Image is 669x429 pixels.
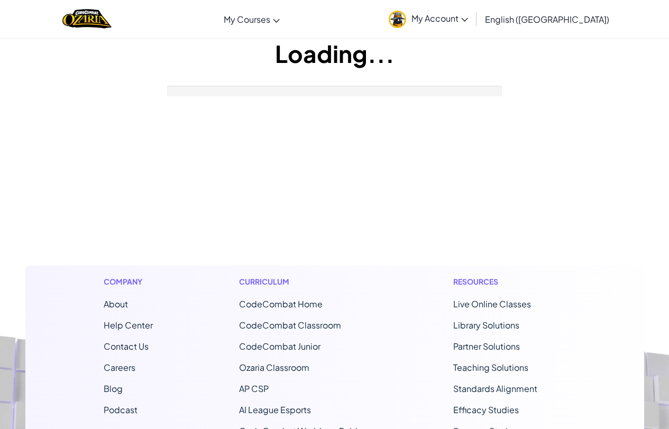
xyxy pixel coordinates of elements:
[62,8,112,30] img: Home
[104,298,128,309] a: About
[453,341,520,352] a: Partner Solutions
[480,5,615,33] a: English ([GEOGRAPHIC_DATA])
[224,14,270,25] span: My Courses
[485,14,609,25] span: English ([GEOGRAPHIC_DATA])
[239,341,320,352] a: CodeCombat Junior
[104,404,138,415] a: Podcast
[239,298,323,309] span: CodeCombat Home
[389,11,406,28] img: avatar
[239,404,311,415] a: AI League Esports
[239,320,341,331] a: CodeCombat Classroom
[104,320,153,331] a: Help Center
[453,320,519,331] a: Library Solutions
[104,276,153,287] h1: Company
[453,298,531,309] a: Live Online Classes
[453,383,537,394] a: Standards Alignment
[218,5,285,33] a: My Courses
[383,2,473,35] a: My Account
[453,276,566,287] h1: Resources
[453,404,519,415] a: Efficacy Studies
[104,383,123,394] a: Blog
[239,362,309,373] a: Ozaria Classroom
[62,8,112,30] a: Ozaria by CodeCombat logo
[104,341,149,352] span: Contact Us
[239,276,367,287] h1: Curriculum
[453,362,528,373] a: Teaching Solutions
[411,13,468,24] span: My Account
[239,383,269,394] a: AP CSP
[104,362,135,373] a: Careers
